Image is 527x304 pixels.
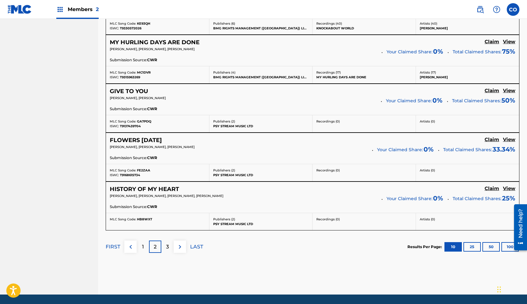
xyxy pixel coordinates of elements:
[495,274,527,304] iframe: Chat Widget
[509,201,527,253] iframe: Resource Center
[420,75,516,80] p: [PERSON_NAME]
[420,168,516,173] p: Artists ( 0 )
[503,88,515,95] a: View
[501,242,519,252] button: 100
[110,57,147,63] span: Submission Source:
[502,194,515,203] span: 25 %
[463,242,481,252] button: 25
[433,194,443,203] span: 0 %
[120,26,141,30] span: T9330572026
[493,6,500,13] img: help
[316,70,412,75] p: Recordings ( 17 )
[110,204,147,210] span: Submission Source:
[316,168,412,173] p: Recordings ( 0 )
[452,98,501,104] span: Total Claimed Shares:
[110,88,148,95] h5: GIVE TO YOU
[137,168,150,172] span: FE2ZAA
[503,88,515,94] h5: View
[110,106,147,112] span: Submission Source:
[213,26,309,31] p: BMG RIGHTS MANAGEMENT ([GEOGRAPHIC_DATA]) LIMITED
[137,70,151,75] span: MC1DVR
[316,119,412,124] p: Recordings ( 0 )
[154,243,157,251] p: 2
[166,243,169,251] p: 3
[213,222,309,226] p: PSY STREAM MUSIC LTD
[432,96,443,105] span: 0 %
[503,186,515,192] h5: View
[110,173,119,177] span: ISWC:
[485,88,499,94] h5: Claim
[420,26,516,31] p: [PERSON_NAME]
[474,3,487,16] a: Public Search
[433,47,443,56] span: 0 %
[213,119,309,124] p: Publishers ( 2 )
[176,243,184,251] img: right
[386,98,432,104] span: Your Claimed Share:
[453,49,501,55] span: Total Claimed Shares:
[507,3,519,16] div: User Menu
[147,57,157,63] span: CWR
[137,217,152,221] span: HB8WXT
[120,173,140,177] span: T9168615734
[110,47,195,51] span: [PERSON_NAME], [PERSON_NAME], [PERSON_NAME]
[110,137,162,144] h5: FLOWERS ON TUESDAY
[420,119,516,124] p: Artists ( 0 )
[377,146,423,153] span: Your Claimed Share:
[213,75,309,80] p: BMG RIGHTS MANAGEMENT ([GEOGRAPHIC_DATA]) LIMITED
[213,124,309,128] p: PSY STREAM MUSIC LTD
[387,49,432,55] span: Your Claimed Share:
[110,39,200,46] h5: MY HURLING DAYS ARE DONE
[213,21,309,26] p: Publishers ( 6 )
[503,137,515,144] a: View
[482,242,500,252] button: 50
[147,155,157,161] span: CWR
[502,47,515,56] span: 75 %
[493,145,515,154] span: 33.34 %
[213,168,309,173] p: Publishers ( 2 )
[110,119,136,123] span: MLC Song Code:
[501,96,515,105] span: 50 %
[68,6,99,13] span: Members
[420,21,516,26] p: Artists ( 40 )
[407,244,443,250] p: Results Per Page:
[387,195,432,202] span: Your Claimed Share:
[490,3,503,16] div: Help
[110,145,195,149] span: [PERSON_NAME], [PERSON_NAME], [PERSON_NAME]
[8,5,32,14] img: MLC Logo
[142,243,144,251] p: 1
[497,280,501,299] div: Drag
[106,243,120,251] p: FIRST
[316,217,412,222] p: Recordings ( 0 )
[137,119,151,123] span: GA7PDQ
[110,70,136,75] span: MLC Song Code:
[110,21,136,26] span: MLC Song Code:
[110,75,119,79] span: ISWC:
[424,145,434,154] span: 0 %
[503,39,515,45] h5: View
[503,137,515,143] h5: View
[213,173,309,177] p: PSY STREAM MUSIC LTD
[110,26,119,30] span: ISWC:
[443,147,492,152] span: Total Claimed Shares:
[56,6,64,13] img: Top Rightsholders
[190,243,203,251] p: LAST
[110,124,119,128] span: ISWC:
[503,186,515,193] a: View
[137,21,150,26] span: KE93QH
[110,168,136,172] span: MLC Song Code:
[110,186,179,193] h5: HISTORY OF MY HEART
[120,75,140,79] span: T9315963269
[147,106,157,112] span: CWR
[316,21,412,26] p: Recordings ( 40 )
[213,217,309,222] p: Publishers ( 2 )
[420,217,516,222] p: Artists ( 0 )
[453,196,501,201] span: Total Claimed Shares:
[120,124,141,128] span: T9137439704
[476,6,484,13] img: search
[110,96,166,100] span: [PERSON_NAME], [PERSON_NAME]
[444,242,462,252] button: 10
[110,155,147,161] span: Submission Source:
